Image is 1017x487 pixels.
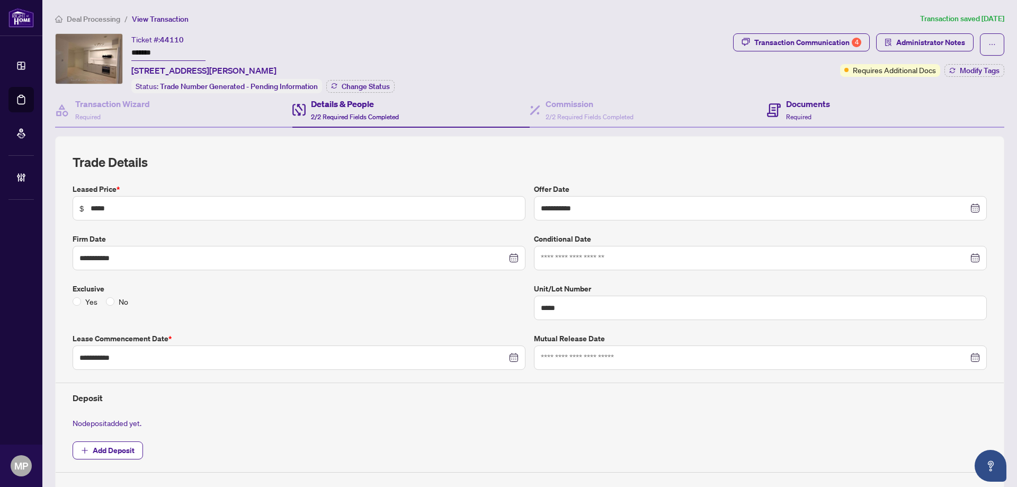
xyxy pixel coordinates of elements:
[754,34,861,51] div: Transaction Communication
[114,296,132,307] span: No
[73,392,987,404] h4: Deposit
[786,98,830,110] h4: Documents
[342,83,390,90] span: Change Status
[534,283,987,295] label: Unit/Lot Number
[14,458,28,473] span: MP
[975,450,1006,482] button: Open asap
[55,15,63,23] span: home
[75,113,101,121] span: Required
[944,64,1004,77] button: Modify Tags
[131,79,322,93] div: Status:
[534,333,987,344] label: Mutual Release Date
[896,34,965,51] span: Administrator Notes
[73,154,987,171] h2: Trade Details
[885,39,892,46] span: solution
[534,183,987,195] label: Offer Date
[73,183,525,195] label: Leased Price
[311,98,399,110] h4: Details & People
[852,38,861,47] div: 4
[131,64,276,77] span: [STREET_ADDRESS][PERSON_NAME]
[124,13,128,25] li: /
[93,442,135,459] span: Add Deposit
[546,98,634,110] h4: Commission
[67,14,120,24] span: Deal Processing
[73,418,141,428] span: No deposit added yet.
[81,447,88,454] span: plus
[132,14,189,24] span: View Transaction
[876,33,974,51] button: Administrator Notes
[79,202,84,214] span: $
[81,296,102,307] span: Yes
[960,67,1000,74] span: Modify Tags
[311,113,399,121] span: 2/2 Required Fields Completed
[75,98,150,110] h4: Transaction Wizard
[56,34,122,84] img: IMG-C12197317_1.jpg
[326,80,395,93] button: Change Status
[534,233,987,245] label: Conditional Date
[160,82,318,91] span: Trade Number Generated - Pending Information
[546,113,634,121] span: 2/2 Required Fields Completed
[8,8,34,28] img: logo
[988,41,996,48] span: ellipsis
[73,283,525,295] label: Exclusive
[853,64,936,76] span: Requires Additional Docs
[786,113,811,121] span: Required
[160,35,184,45] span: 44110
[733,33,870,51] button: Transaction Communication4
[73,441,143,459] button: Add Deposit
[131,33,184,46] div: Ticket #:
[73,333,525,344] label: Lease Commencement Date
[73,233,525,245] label: Firm Date
[920,13,1004,25] article: Transaction saved [DATE]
